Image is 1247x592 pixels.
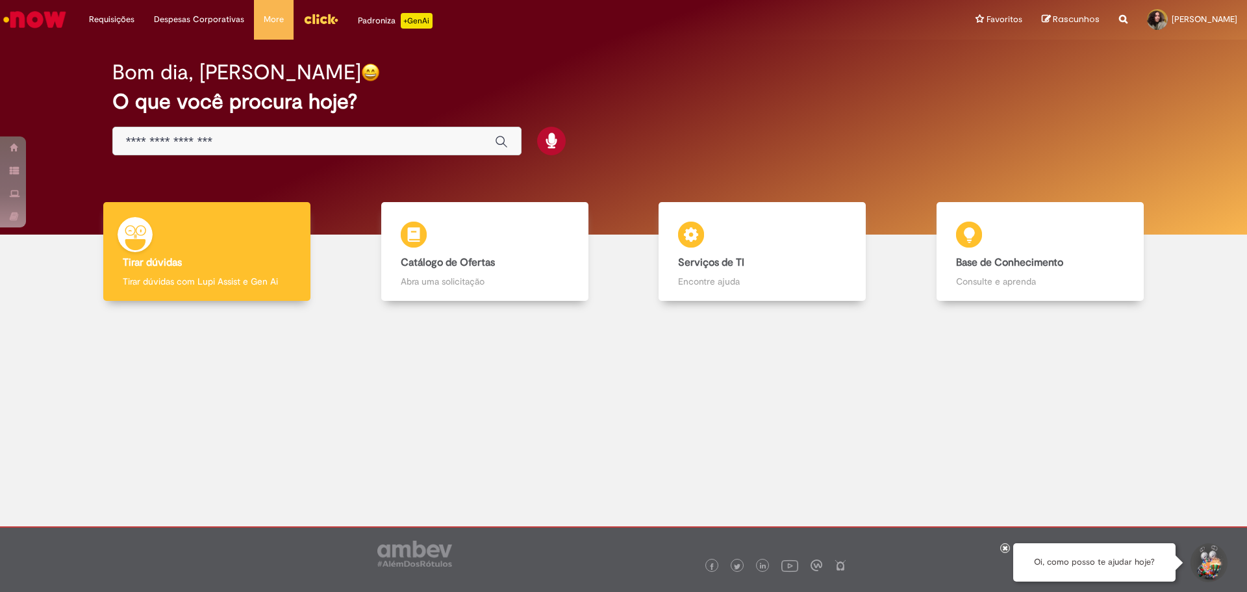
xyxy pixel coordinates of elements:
p: +GenAi [401,13,433,29]
p: Abra uma solicitação [401,275,569,288]
img: click_logo_yellow_360x200.png [303,9,338,29]
span: Rascunhos [1053,13,1100,25]
a: Serviços de TI Encontre ajuda [623,202,901,302]
img: logo_footer_naosei.png [835,560,846,571]
img: logo_footer_workplace.png [811,560,822,571]
b: Tirar dúvidas [123,256,182,269]
img: logo_footer_facebook.png [709,563,715,570]
a: Tirar dúvidas Tirar dúvidas com Lupi Assist e Gen Ai [68,202,346,302]
img: logo_footer_linkedin.png [760,563,766,571]
img: logo_footer_twitter.png [734,563,740,570]
a: Rascunhos [1042,14,1100,26]
h2: Bom dia, [PERSON_NAME] [112,61,361,84]
span: Despesas Corporativas [154,13,244,26]
img: logo_footer_youtube.png [781,557,798,574]
a: Catálogo de Ofertas Abra uma solicitação [346,202,624,302]
button: Iniciar Conversa de Suporte [1189,543,1228,582]
b: Catálogo de Ofertas [401,256,495,269]
div: Oi, como posso te ajudar hoje? [1013,543,1176,582]
a: Base de Conhecimento Consulte e aprenda [901,202,1179,302]
h2: O que você procura hoje? [112,90,1135,113]
span: Favoritos [987,13,1022,26]
p: Encontre ajuda [678,275,846,288]
span: [PERSON_NAME] [1172,14,1237,25]
span: Requisições [89,13,134,26]
img: logo_footer_ambev_rotulo_gray.png [377,541,452,567]
span: More [264,13,284,26]
b: Base de Conhecimento [956,256,1063,269]
div: Padroniza [358,13,433,29]
img: ServiceNow [1,6,68,32]
p: Consulte e aprenda [956,275,1124,288]
p: Tirar dúvidas com Lupi Assist e Gen Ai [123,275,291,288]
img: happy-face.png [361,63,380,82]
b: Serviços de TI [678,256,744,269]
